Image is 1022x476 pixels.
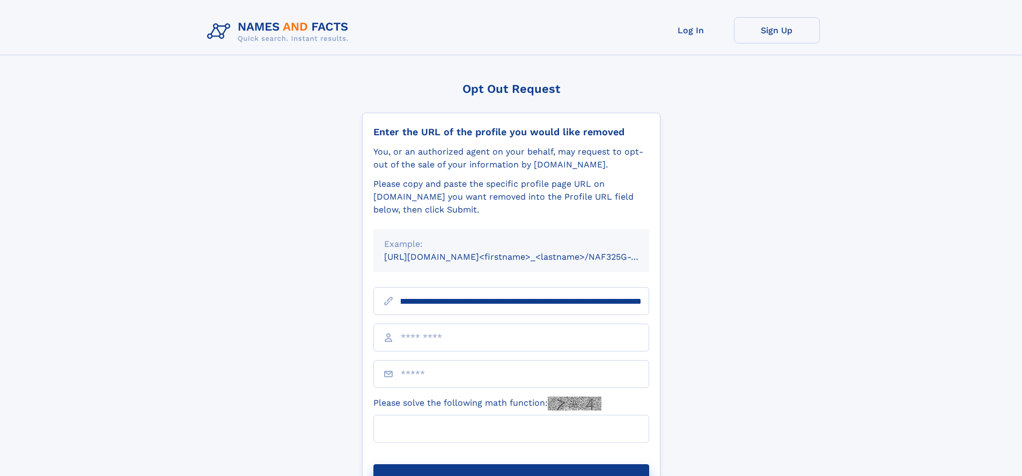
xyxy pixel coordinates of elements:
[648,17,734,43] a: Log In
[373,397,601,411] label: Please solve the following math function:
[734,17,820,43] a: Sign Up
[203,17,357,46] img: Logo Names and Facts
[362,82,660,96] div: Opt Out Request
[384,238,638,251] div: Example:
[373,145,649,171] div: You, or an authorized agent on your behalf, may request to opt-out of the sale of your informatio...
[373,178,649,216] div: Please copy and paste the specific profile page URL on [DOMAIN_NAME] you want removed into the Pr...
[384,252,670,262] small: [URL][DOMAIN_NAME]<firstname>_<lastname>/NAF325G-xxxxxxxx
[373,126,649,138] div: Enter the URL of the profile you would like removed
